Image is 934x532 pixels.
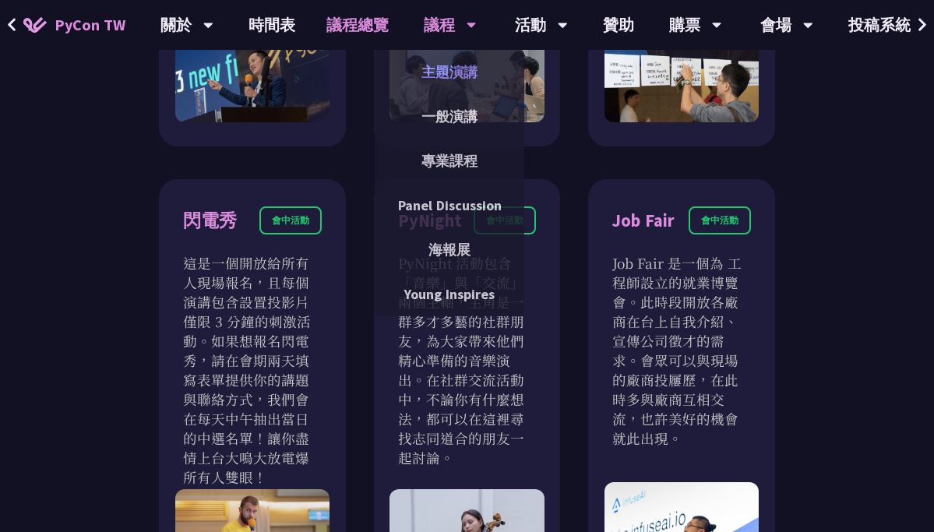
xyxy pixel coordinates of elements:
a: 一般演講 [375,98,524,135]
a: 專業課程 [375,143,524,179]
p: Job Fair 是一個為 工程師設立的就業博覽會。此時段開放各廠商在台上自我介紹、宣傳公司徵才的需求。會眾可以與現場的廠商投屨歷，在此時多與廠商互相交流，也許美好的機會就此出現。 [612,253,751,448]
img: Home icon of PyCon TW 2025 [23,17,47,33]
div: 會中活動 [259,206,322,234]
a: Panel Discussion [375,187,524,224]
img: Talk [175,28,330,122]
span: PyCon TW [55,13,125,37]
div: 閃電秀 [183,207,237,234]
a: 主題演講 [375,54,524,90]
div: 會中活動 [689,206,751,234]
p: PyNight 活動包含「音樂」與「交流」兩個主軸，主角是一群多才多藝的社群朋友，為大家帶來他們精心準備的音樂演出。在社群交流活動中，不論你有什麼想法，都可以在這裡尋找志同道合的朋友一起討論。 [398,253,537,467]
a: 海報展 [375,231,524,268]
a: Young Inspires [375,276,524,312]
img: Open Space [604,28,759,122]
p: 這是一個開放給所有人現場報名，且每個演講包含設置投影片僅限 3 分鐘的刺激活動。如果想報名閃電秀，請在會期兩天填寫表單提供你的講題與聯絡方式，我們會在每天中午抽出當日的中選名單！讓你盡情上台大鳴... [183,253,322,487]
div: Job Fair [612,207,675,234]
a: PyCon TW [8,5,141,44]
